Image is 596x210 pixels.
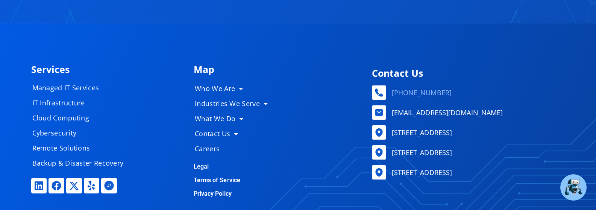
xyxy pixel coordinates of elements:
[25,95,138,110] a: IT Infrastructure
[25,155,138,170] a: Backup & Disaster Recovery
[25,140,138,155] a: Remote Solutions
[390,87,452,98] span: [PHONE_NUMBER]
[372,105,561,120] a: [EMAIL_ADDRESS][DOMAIN_NAME]
[187,81,281,96] a: Who We Are
[194,65,361,74] h4: Map
[187,81,281,156] nav: Menu
[194,190,232,197] a: Privacy Policy
[25,80,138,95] a: Managed IT Services
[25,80,138,170] nav: Menu
[31,65,186,74] h4: Services
[390,167,452,178] span: [STREET_ADDRESS]
[187,111,281,126] a: What We Do
[390,127,452,138] span: [STREET_ADDRESS]
[25,125,138,140] a: Cybersecurity
[194,163,209,170] a: Legal
[194,177,241,184] a: Terms of Service
[372,68,561,78] h4: Contact Us
[390,107,503,118] span: [EMAIL_ADDRESS][DOMAIN_NAME]
[390,147,452,158] span: [STREET_ADDRESS]
[187,96,281,111] a: Industries We Serve
[372,125,561,140] a: [STREET_ADDRESS]
[372,145,561,160] a: [STREET_ADDRESS]
[187,141,281,156] a: Careers
[372,165,561,180] a: [STREET_ADDRESS]
[25,110,138,125] a: Cloud Computing
[187,126,281,141] a: Contact Us
[372,85,561,100] a: [PHONE_NUMBER]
